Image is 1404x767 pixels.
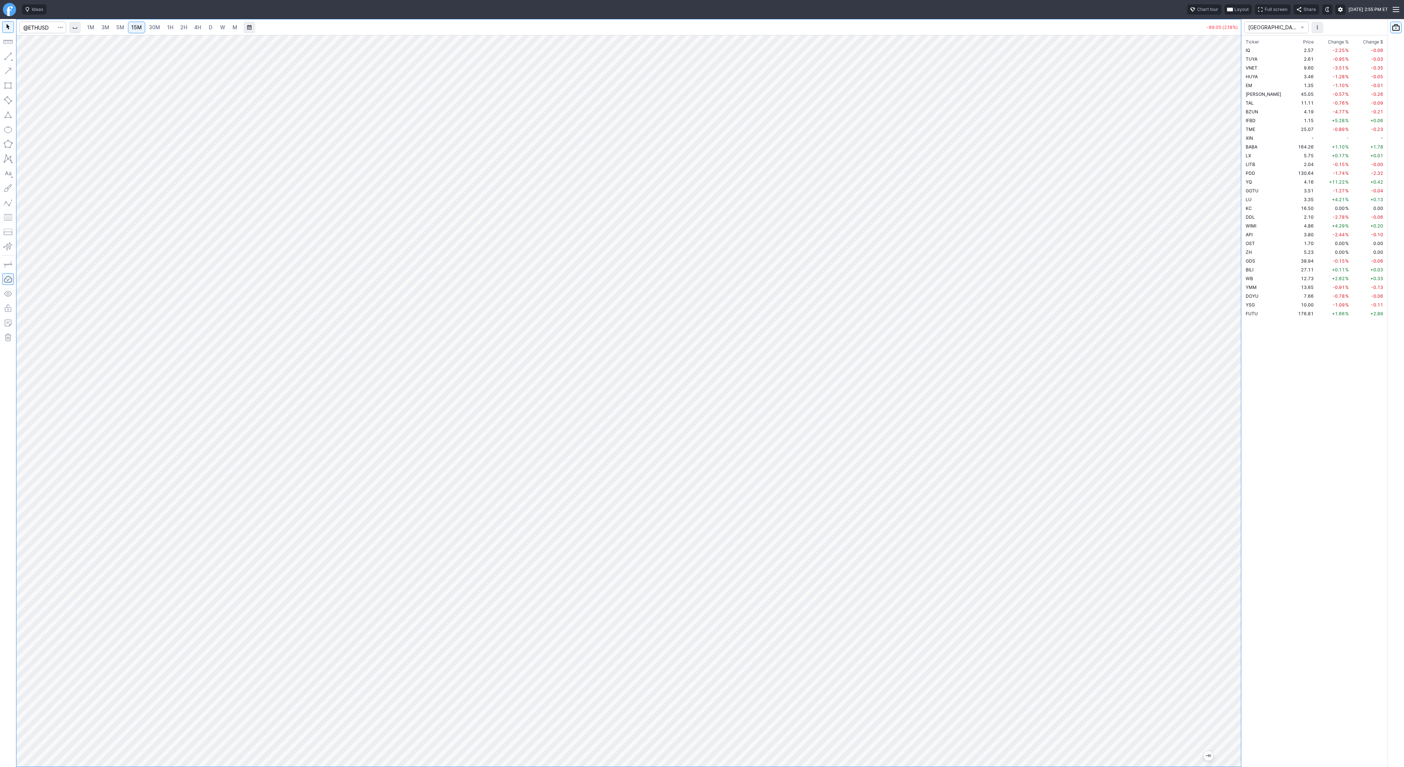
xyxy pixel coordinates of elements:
span: PDD [1246,170,1255,176]
td: 38.94 [1292,256,1316,265]
span: LU [1246,197,1252,202]
span: -2.44 [1333,232,1345,237]
span: ZH [1246,249,1252,255]
td: - [1292,134,1316,142]
span: LITB [1246,162,1255,167]
a: 2H [177,22,190,33]
a: 1M [84,22,98,33]
span: 3M [101,24,109,30]
button: Portfolio watchlist [1390,22,1402,33]
span: +1.78 [1370,144,1383,150]
td: 1.35 [1292,81,1316,90]
span: % [1345,232,1349,237]
span: 1M [87,24,94,30]
span: IFBD [1246,118,1256,123]
span: GOTU [1246,188,1258,193]
span: Chart tour [1197,6,1218,13]
td: 16.50 [1292,204,1316,213]
span: Full screen [1265,6,1287,13]
span: -0.89 [1333,127,1345,132]
span: +0.03 [1370,267,1383,272]
span: -1.28 [1333,74,1345,79]
span: 2H [180,24,187,30]
td: 2.61 [1292,54,1316,63]
td: 10.00 [1292,300,1316,309]
span: OST [1246,241,1255,246]
td: 45.05 [1292,90,1316,98]
button: Rectangle [2,80,14,91]
button: Position [2,226,14,238]
span: YMM [1246,285,1257,290]
button: Arrow [2,65,14,77]
a: W [217,22,229,33]
span: -2.78 [1333,214,1345,220]
td: 3.46 [1292,72,1316,81]
span: +2.62 [1332,276,1345,281]
td: 1.70 [1292,239,1316,248]
span: % [1345,223,1349,229]
span: % [1345,127,1349,132]
span: [DATE] 2:55 PM ET [1348,6,1388,13]
span: +0.20 [1370,223,1383,229]
span: -0.10 [1371,232,1383,237]
span: XIN [1246,135,1253,141]
td: 13.65 [1292,283,1316,292]
button: Text [2,168,14,179]
a: 5M [113,22,128,33]
a: 1H [164,22,177,33]
td: 176.81 [1292,309,1316,318]
button: portfolio-watchlist-select [1244,22,1309,33]
span: -0.05 [1371,74,1383,79]
td: 12.73 [1292,274,1316,283]
button: Settings [1335,4,1345,15]
span: EM [1246,83,1252,88]
a: D [205,22,216,33]
span: % [1345,65,1349,71]
button: Interval [69,22,81,33]
button: Jump to the most recent bar [1203,751,1214,761]
button: Remove all autosaved drawings [2,332,14,343]
td: 130.64 [1292,169,1316,177]
span: 0.00 [1373,249,1383,255]
span: 4H [194,24,201,30]
span: -0.26 [1371,91,1383,97]
span: % [1345,56,1349,62]
td: 2.57 [1292,46,1316,54]
span: % [1345,144,1349,150]
a: Finviz.com [3,3,16,16]
span: % [1345,100,1349,106]
span: 1H [167,24,173,30]
td: 3.51 [1292,186,1316,195]
span: -0.04 [1371,188,1383,193]
span: +2.89 [1370,311,1383,316]
td: 25.07 [1292,125,1316,134]
button: Chart tour [1187,4,1222,15]
span: +0.42 [1370,179,1383,185]
span: +0.17 [1332,153,1345,158]
span: Ideas [32,6,43,13]
span: -0.95 [1333,56,1345,62]
span: -0.06 [1371,48,1383,53]
span: [PERSON_NAME] [1246,91,1281,97]
span: YSG [1246,302,1255,308]
span: -0.35 [1371,65,1383,71]
td: 11.11 [1292,98,1316,107]
button: Fibonacci retracements [2,211,14,223]
span: % [1345,311,1349,316]
button: Rotated rectangle [2,94,14,106]
td: 1.15 [1292,116,1316,125]
span: % [1345,258,1349,264]
span: % [1345,83,1349,88]
td: 9.60 [1292,63,1316,72]
td: 5.75 [1292,151,1316,160]
span: % [1345,188,1349,193]
button: Triangle [2,109,14,121]
span: -0.78 [1333,293,1345,299]
span: TUYA [1246,56,1257,62]
span: +0.13 [1370,197,1383,202]
span: [GEOGRAPHIC_DATA] [1248,24,1297,31]
span: % [1345,91,1349,97]
span: BABA [1246,144,1257,150]
span: -0.06 [1371,293,1383,299]
button: Mouse [2,21,14,33]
